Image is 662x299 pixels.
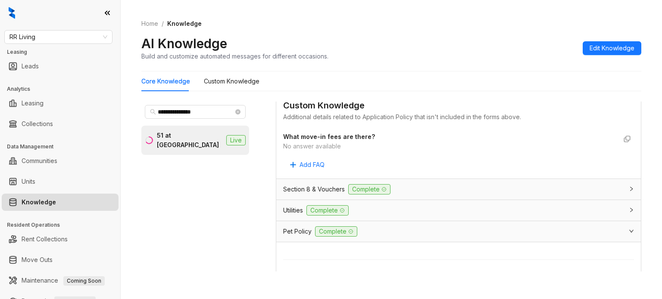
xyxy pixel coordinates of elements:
[283,112,634,122] div: Additional details related to Application Policy that isn't included in the forms above.
[283,158,331,172] button: Add FAQ
[283,99,634,112] div: Custom Knowledge
[22,251,53,268] a: Move Outs
[2,152,119,170] li: Communities
[226,135,246,145] span: Live
[283,270,634,284] div: Custom Knowledge
[7,85,120,93] h3: Analytics
[283,206,303,215] span: Utilities
[7,143,120,151] h3: Data Management
[629,207,634,213] span: collapsed
[63,276,105,286] span: Coming Soon
[22,173,35,190] a: Units
[167,20,202,27] span: Knowledge
[235,109,240,114] span: close-circle
[283,133,375,140] strong: What move-in fees are there?
[583,41,641,55] button: Edit Knowledge
[2,115,119,133] li: Collections
[9,7,15,19] img: logo
[22,58,39,75] a: Leads
[140,19,160,28] a: Home
[141,35,227,52] h2: AI Knowledge
[9,31,107,43] span: RR Living
[276,221,641,242] div: Pet PolicyComplete
[283,142,617,151] div: No answer available
[157,131,223,150] div: 51 at [GEOGRAPHIC_DATA]
[204,77,259,86] div: Custom Knowledge
[348,184,390,194] span: Complete
[22,115,53,133] a: Collections
[22,152,57,170] a: Communities
[22,194,56,211] a: Knowledge
[590,43,634,53] span: Edit Knowledge
[7,48,120,56] h3: Leasing
[150,109,156,115] span: search
[2,95,119,112] li: Leasing
[141,52,328,61] div: Build and customize automated messages for different occasions.
[315,226,357,237] span: Complete
[22,95,44,112] a: Leasing
[629,228,634,234] span: expanded
[629,186,634,191] span: collapsed
[306,205,349,216] span: Complete
[2,194,119,211] li: Knowledge
[283,185,345,194] span: Section 8 & Vouchers
[2,272,119,289] li: Maintenance
[300,160,325,170] span: Add FAQ
[283,227,312,236] span: Pet Policy
[2,231,119,248] li: Rent Collections
[7,221,120,229] h3: Resident Operations
[141,77,190,86] div: Core Knowledge
[2,251,119,268] li: Move Outs
[162,19,164,28] li: /
[276,179,641,200] div: Section 8 & VouchersComplete
[2,58,119,75] li: Leads
[2,173,119,190] li: Units
[22,231,68,248] a: Rent Collections
[276,200,641,221] div: UtilitiesComplete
